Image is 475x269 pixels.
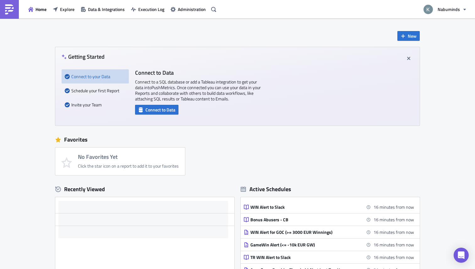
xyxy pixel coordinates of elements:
a: WIN Alert to Slack16 minutes from now [244,201,414,213]
button: Connect to Data [135,105,178,115]
span: Data & Integrations [88,6,125,13]
h4: Getting Started [62,53,105,60]
div: Invite your Team [65,98,126,112]
div: Connect to your Data [65,69,126,83]
div: GameWin Alert (<= -10k EUR GW) [250,242,360,248]
div: TR WIN Alert to Slack [250,255,360,260]
button: Explore [50,4,78,14]
img: PushMetrics [4,4,14,14]
a: WIN Alert for GOC (>= 3000 EUR Winnings)16 minutes from now [244,226,414,238]
div: WIN Alert for GOC (>= 3000 EUR Winnings) [250,229,360,235]
div: Recently Viewed [55,185,234,194]
h4: No Favorites Yet [78,154,179,160]
div: Bonus Abusers - CB [250,217,360,223]
time: 2025-08-21 12:00 [374,204,414,210]
div: Favorites [55,135,420,144]
time: 2025-08-21 12:00 [374,216,414,223]
a: TR WIN Alert to Slack16 minutes from now [244,251,414,263]
button: Administration [167,4,209,14]
a: Bonus Abusers - CB16 minutes from now [244,213,414,226]
span: Administration [178,6,206,13]
img: Avatar [423,4,434,15]
button: Execution Log [128,4,167,14]
span: New [408,33,417,39]
time: 2025-08-21 12:00 [374,229,414,235]
time: 2025-08-21 12:00 [374,241,414,248]
button: New [397,31,420,41]
a: GameWin Alert (<= -10k EUR GW)16 minutes from now [244,239,414,251]
button: Data & Integrations [78,4,128,14]
time: 2025-08-21 12:00 [374,254,414,261]
p: Connect to a SQL database or add a Tableau integration to get your data into PushMetrics . Once c... [135,79,261,102]
a: Connect to Data [135,106,178,112]
div: Schedule your first Report [65,83,126,98]
div: Open Intercom Messenger [454,248,469,263]
div: Click the star icon on a report to add it to your favorites [78,163,179,169]
div: WIN Alert to Slack [250,204,360,210]
button: Nabuminds [420,3,470,16]
div: Active Schedules [241,186,291,193]
span: Connect to Data [145,106,175,113]
button: Home [25,4,50,14]
span: Home [35,6,46,13]
h4: Connect to Data [135,69,261,76]
span: Nabuminds [438,6,460,13]
span: Explore [60,6,74,13]
span: Execution Log [138,6,164,13]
